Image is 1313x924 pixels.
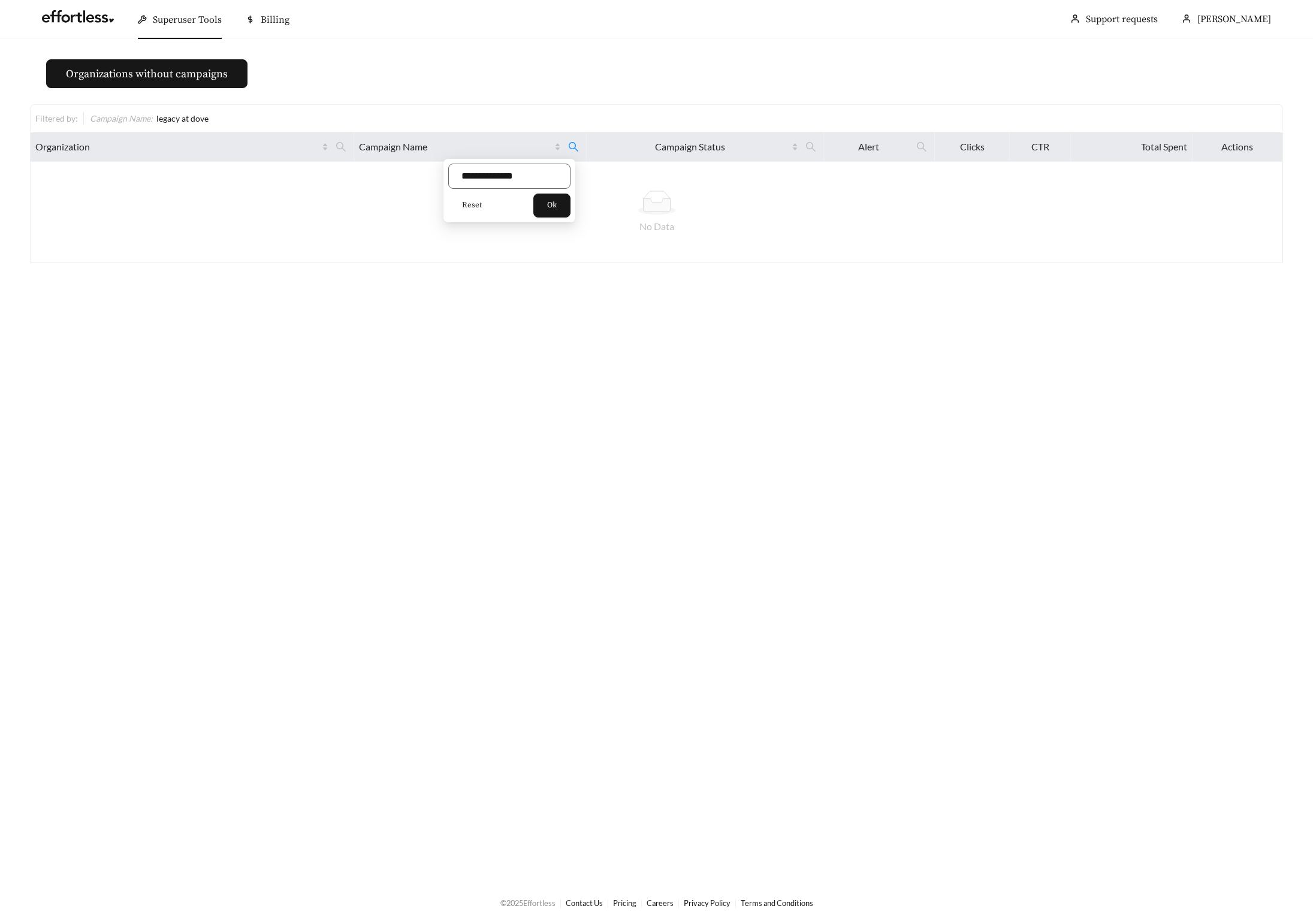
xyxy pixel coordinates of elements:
[916,141,927,152] span: search
[331,137,351,156] span: search
[1197,13,1271,25] span: [PERSON_NAME]
[805,141,816,152] span: search
[1193,132,1283,162] th: Actions
[741,898,813,908] a: Terms and Conditions
[911,137,932,156] span: search
[568,141,579,152] span: search
[591,140,789,154] span: Campaign Status
[46,59,247,88] button: Organizations without campaigns
[448,194,496,218] button: Reset
[613,898,636,908] a: Pricing
[1086,13,1158,25] a: Support requests
[90,113,153,123] span: Campaign Name :
[500,898,556,908] span: © 2025 Effortless
[1010,132,1070,162] th: CTR
[829,140,910,154] span: Alert
[336,141,346,152] span: search
[35,112,83,125] div: Filtered by:
[566,898,603,908] a: Contact Us
[462,200,482,212] span: Reset
[35,140,319,154] span: Organization
[801,137,821,156] span: search
[261,14,289,26] span: Billing
[563,137,584,156] span: search
[935,132,1010,162] th: Clicks
[1071,132,1193,162] th: Total Spent
[547,200,557,212] span: Ok
[153,14,222,26] span: Superuser Tools
[647,898,674,908] a: Careers
[359,140,553,154] span: Campaign Name
[684,898,731,908] a: Privacy Policy
[533,194,571,218] button: Ok
[40,219,1273,234] div: No Data
[66,66,228,82] span: Organizations without campaigns
[156,113,209,123] span: legacy at dove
